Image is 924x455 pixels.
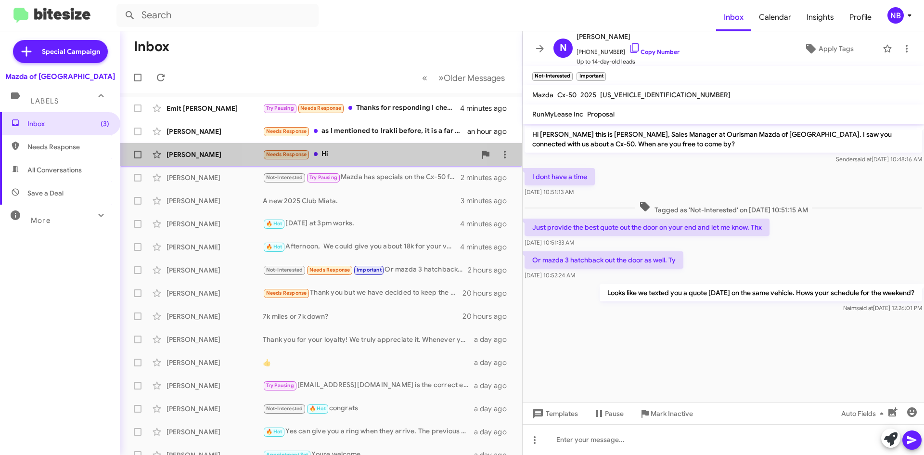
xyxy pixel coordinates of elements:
a: Special Campaign [13,40,108,63]
span: Inbox [27,119,109,129]
span: RunMyLease Inc [532,110,583,118]
div: Thanks for responding I checked my credit score is 477 got to wait until I get my scores back up ... [263,103,460,114]
span: Templates [530,405,578,422]
span: Special Campaign [42,47,100,56]
div: an hour ago [467,127,514,136]
nav: Page navigation example [417,68,511,88]
div: [EMAIL_ADDRESS][DOMAIN_NAME] is the correct email? [263,380,474,391]
div: 3 minutes ago [461,196,514,206]
div: 20 hours ago [462,312,514,321]
p: Looks like we texted you a quote [DATE] on the same vehicle. Hows your schedule for the weekend? [600,284,922,301]
span: More [31,216,51,225]
div: [PERSON_NAME] [167,196,263,206]
div: 4 minutes ago [460,242,514,252]
span: (3) [101,119,109,129]
small: Important [577,72,605,81]
span: 2025 [580,91,596,99]
span: Labels [31,97,59,105]
div: [PERSON_NAME] [167,381,263,390]
span: [DATE] 10:52:24 AM [525,272,575,279]
button: NB [879,7,913,24]
p: Hi [PERSON_NAME] this is [PERSON_NAME], Sales Manager at Ourisman Mazda of [GEOGRAPHIC_DATA]. I s... [525,126,922,153]
div: A new 2025 Club Miata. [263,196,461,206]
div: [PERSON_NAME] [167,150,263,159]
span: [DATE] 10:51:13 AM [525,188,574,195]
span: 🔥 Hot [266,221,282,227]
div: Mazda of [GEOGRAPHIC_DATA] [5,72,115,81]
a: Inbox [716,3,751,31]
span: « [422,72,427,84]
span: Up to 14-day-old leads [577,57,680,66]
div: [PERSON_NAME] [167,312,263,321]
div: [PERSON_NAME] [167,427,263,437]
span: Needs Response [266,128,307,134]
div: Yes can give you a ring when they arrive. The previous message was automated. [263,426,474,437]
div: Hi [263,149,476,160]
span: Older Messages [444,73,505,83]
button: Apply Tags [779,40,878,57]
div: a day ago [474,404,514,414]
h1: Inbox [134,39,169,54]
div: 4 minutes ago [460,219,514,229]
div: Thank you for your loyalty! We truly appreciate it. Whenever you're ready to talk about your vehi... [263,335,474,344]
span: 🔥 Hot [266,244,282,250]
div: 2 minutes ago [461,173,514,182]
button: Next [433,68,511,88]
span: Tagged as 'Not-Interested' on [DATE] 10:51:15 AM [635,201,812,215]
span: said at [855,156,872,163]
span: Not-Interested [266,174,303,181]
input: Search [116,4,319,27]
span: Important [357,267,382,273]
span: Needs Response [266,151,307,157]
div: 4 minutes ago [460,104,514,113]
span: Mazda [532,91,553,99]
div: a day ago [474,427,514,437]
span: Profile [842,3,879,31]
div: [PERSON_NAME] [167,127,263,136]
button: Mark Inactive [631,405,701,422]
span: Needs Response [266,290,307,296]
p: I dont have a time [525,168,595,185]
span: Auto Fields [841,405,887,422]
span: All Conversations [27,165,82,175]
span: N [560,40,567,56]
span: Try Pausing [266,382,294,389]
div: 2 hours ago [468,265,514,275]
button: Templates [523,405,586,422]
span: Needs Response [300,105,341,111]
div: 7k miles or 7k down? [263,312,462,321]
div: a day ago [474,358,514,367]
div: NB [887,7,904,24]
span: Save a Deal [27,188,64,198]
div: [PERSON_NAME] [167,173,263,182]
span: 🔥 Hot [309,405,326,412]
a: Copy Number [629,48,680,55]
p: Or mazda 3 hatchback out the door as well. Ty [525,251,683,269]
div: congrats [263,403,474,414]
div: [PERSON_NAME] [167,242,263,252]
a: Calendar [751,3,799,31]
span: Insights [799,3,842,31]
button: Auto Fields [834,405,895,422]
div: [PERSON_NAME] [167,265,263,275]
span: Naim [DATE] 12:26:01 PM [843,304,922,312]
span: Sender [DATE] 10:48:16 AM [836,156,922,163]
div: a day ago [474,381,514,390]
div: Afternoon, We could give you about 18k for your vehicle. [263,241,460,252]
span: [PERSON_NAME] [577,31,680,42]
span: Mark Inactive [651,405,693,422]
div: [PERSON_NAME] [167,335,263,344]
div: 20 hours ago [462,288,514,298]
small: Not-Interested [532,72,573,81]
div: [DATE] at 3pm works. [263,218,460,229]
span: » [438,72,444,84]
div: 👍 [263,358,474,367]
span: [US_VEHICLE_IDENTIFICATION_NUMBER] [600,91,731,99]
span: Pause [605,405,624,422]
span: Cx-50 [557,91,577,99]
p: Just provide the best quote out the door on your end and let me know. Thx [525,219,770,236]
button: Previous [416,68,433,88]
div: Mazda has specials on the Cx-50 for Oct. Please let us know when you are ready. [263,172,461,183]
div: [PERSON_NAME] [167,358,263,367]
